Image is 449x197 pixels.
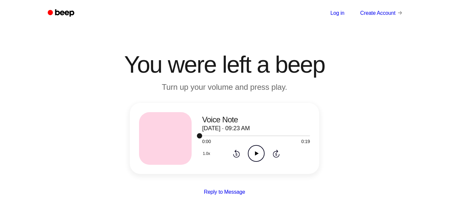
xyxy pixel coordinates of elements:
p: Turn up your volume and press play. [98,82,351,92]
span: 0:00 [202,138,211,145]
a: Create Account [350,7,406,19]
h1: You were left a beep [56,53,393,76]
a: Log in [318,6,346,21]
a: Beep [43,7,80,20]
span: 0:19 [301,138,310,145]
h3: Voice Note [202,115,310,124]
button: 1.0x [202,148,212,159]
span: [DATE] · 09:23 AM [202,125,248,131]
